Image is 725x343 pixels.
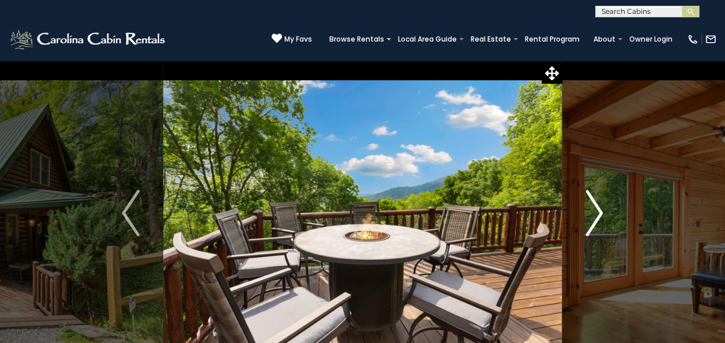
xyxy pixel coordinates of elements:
[392,31,463,47] a: Local Area Guide
[588,31,621,47] a: About
[705,33,716,45] img: mail-regular-white.png
[9,28,168,51] img: White-1-2.png
[324,31,390,47] a: Browse Rentals
[623,31,678,47] a: Owner Login
[519,31,585,47] a: Rental Program
[585,190,603,236] img: arrow
[465,31,517,47] a: Real Estate
[122,190,139,236] img: arrow
[687,33,698,45] img: phone-regular-white.png
[284,34,312,44] span: My Favs
[272,33,312,45] a: My Favs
